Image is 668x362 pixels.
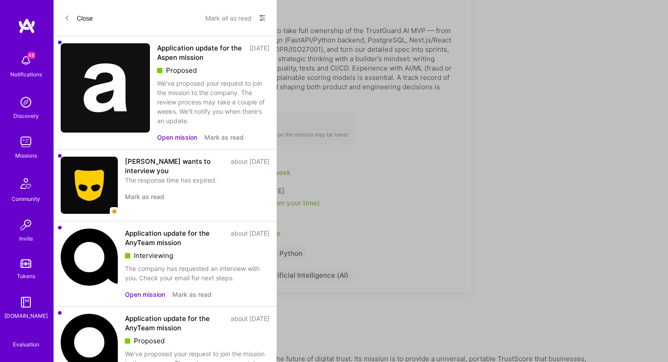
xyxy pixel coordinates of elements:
img: guide book [17,293,35,311]
img: bell [17,52,35,70]
div: about [DATE] [231,157,270,175]
img: logo [18,18,36,34]
div: The company has requested an interview with you. Check your email for next steps. [125,264,270,283]
div: Evaluation [13,340,39,349]
img: discovery [17,93,35,111]
span: 46 [28,52,35,59]
div: Community [12,194,40,204]
div: Invite [19,234,33,243]
div: about [DATE] [231,314,270,333]
img: Community [15,173,37,194]
div: Interviewing [125,251,270,260]
button: Close [64,11,93,25]
div: Proposed [125,336,270,345]
div: Proposed [157,66,270,75]
div: Discovery [13,111,39,121]
div: The response time has expired. [125,175,270,185]
div: Tokens [17,271,35,281]
img: tokens [21,259,31,268]
img: star icon [110,207,119,216]
img: Invite [17,216,35,234]
button: Open mission [157,133,197,142]
button: Open mission [125,290,165,299]
img: Company Logo [61,157,118,214]
div: about [DATE] [231,229,270,247]
div: Application update for the AnyTeam mission [125,314,225,333]
img: Company Logo [61,43,150,133]
img: teamwork [17,133,35,151]
button: Mark all as read [205,11,252,25]
button: Mark as read [204,133,244,142]
div: Application update for the Aspen mission [157,43,244,62]
div: [DATE] [249,43,270,62]
i: icon SelectionTeam [23,333,29,340]
div: [PERSON_NAME] wants to interview you [125,157,225,175]
button: Mark as read [125,192,164,201]
div: Missions [15,151,37,160]
button: Mark as read [172,290,212,299]
div: We've proposed your request to join the mission to the company. The review process may take a cou... [157,79,270,125]
img: Company Logo [61,229,118,286]
div: Application update for the AnyTeam mission [125,229,225,247]
div: [DOMAIN_NAME] [4,311,48,320]
div: Notifications [10,70,42,79]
